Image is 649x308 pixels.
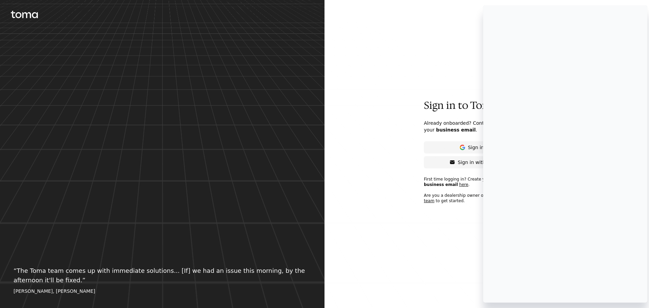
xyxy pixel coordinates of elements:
p: Already onboarded? Continue to your account using your . [424,120,550,133]
p: Sign in with Email/Password [458,159,524,166]
button: Sign in with Email/Password [424,156,550,168]
span: business email [424,182,458,187]
a: here [459,182,468,187]
footer: [PERSON_NAME], [PERSON_NAME] [14,288,311,294]
p: “ The Toma team comes up with immediate solutions... [If] we had an issue this morning, by the af... [14,266,311,285]
p: Sign in with Google [468,144,514,151]
p: First time logging in? Create your account using your . Are you a dealership owner or manager? to... [424,176,550,209]
a: Email our support team [424,193,544,203]
p: Sign in to Toma [424,99,550,112]
span: business email [436,127,476,133]
button: Sign in with Google [424,141,550,153]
